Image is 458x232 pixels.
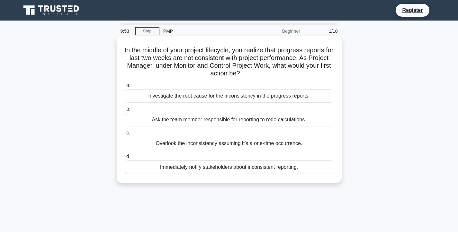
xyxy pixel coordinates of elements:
[248,25,304,38] div: Beginner
[125,113,333,126] div: Ask the team member responsible for reporting to redo calculations.
[125,89,333,103] div: Investigate the root cause for the inconsistency in the progress reports.
[124,46,334,78] h5: In the middle of your project lifecycle, you realize that progress reports for last two weeks are...
[126,106,130,112] span: b.
[117,25,135,38] div: 9:53
[135,27,159,35] a: Stop
[126,154,130,159] span: d.
[126,130,130,135] span: c.
[126,82,130,88] span: a.
[159,25,248,38] div: PMP
[125,160,333,174] div: Immediately notify stakeholders about inconsistent reporting.
[125,137,333,150] div: Overlook the inconsistency assuming it’s a one-time occurrence.
[304,25,342,38] div: 1/10
[398,6,427,14] a: Register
